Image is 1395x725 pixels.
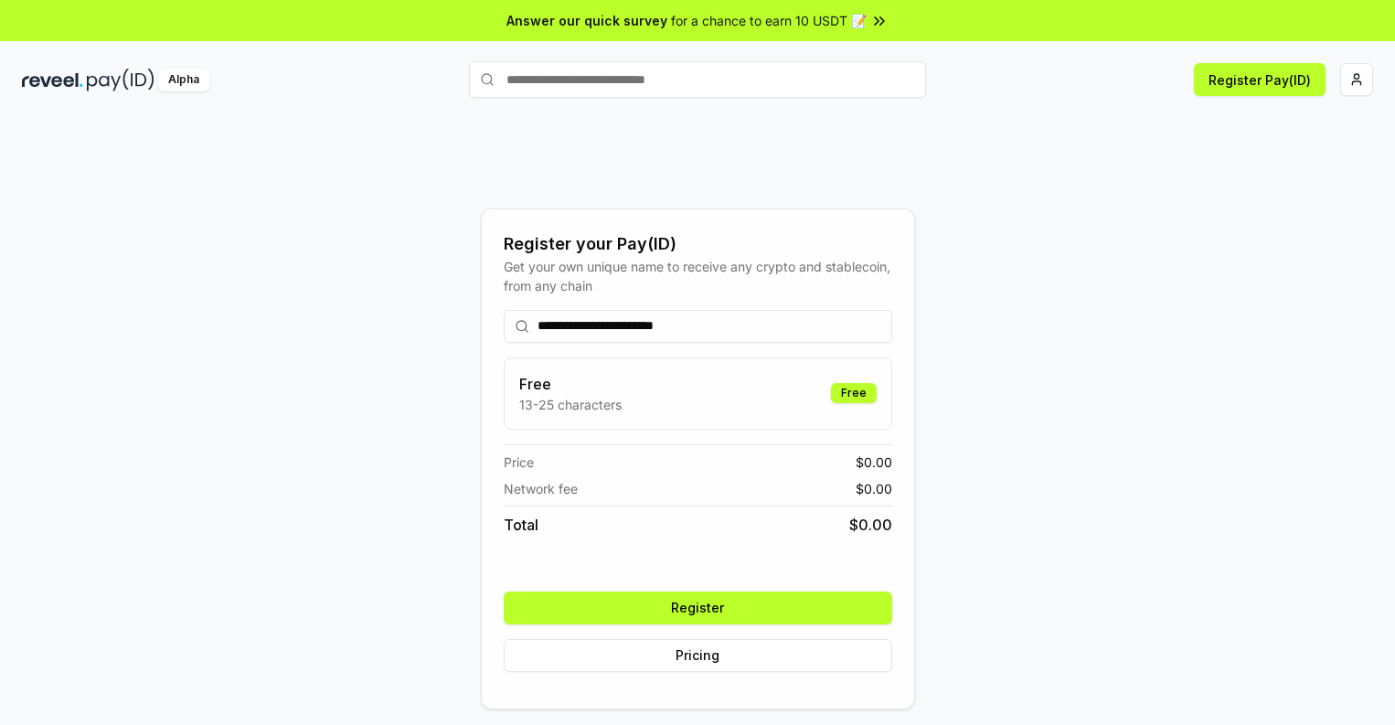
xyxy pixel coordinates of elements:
[671,11,867,30] span: for a chance to earn 10 USDT 📝
[504,592,892,624] button: Register
[519,373,622,395] h3: Free
[849,514,892,536] span: $ 0.00
[158,69,209,91] div: Alpha
[856,453,892,472] span: $ 0.00
[856,479,892,498] span: $ 0.00
[1194,63,1326,96] button: Register Pay(ID)
[504,231,892,257] div: Register your Pay(ID)
[504,514,538,536] span: Total
[506,11,667,30] span: Answer our quick survey
[22,69,83,91] img: reveel_dark
[831,383,877,403] div: Free
[504,479,578,498] span: Network fee
[87,69,154,91] img: pay_id
[504,639,892,672] button: Pricing
[519,395,622,414] p: 13-25 characters
[504,257,892,295] div: Get your own unique name to receive any crypto and stablecoin, from any chain
[504,453,534,472] span: Price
